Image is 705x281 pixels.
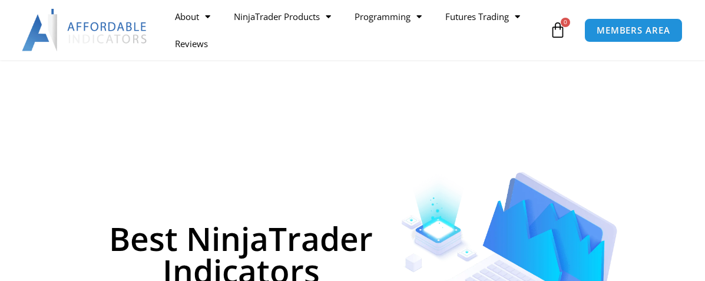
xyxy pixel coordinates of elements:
[597,26,670,35] span: MEMBERS AREA
[343,3,433,30] a: Programming
[433,3,532,30] a: Futures Trading
[163,30,220,57] a: Reviews
[561,18,570,27] span: 0
[532,13,584,47] a: 0
[222,3,343,30] a: NinjaTrader Products
[163,3,222,30] a: About
[584,18,683,42] a: MEMBERS AREA
[22,9,148,51] img: LogoAI | Affordable Indicators – NinjaTrader
[163,3,547,57] nav: Menu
